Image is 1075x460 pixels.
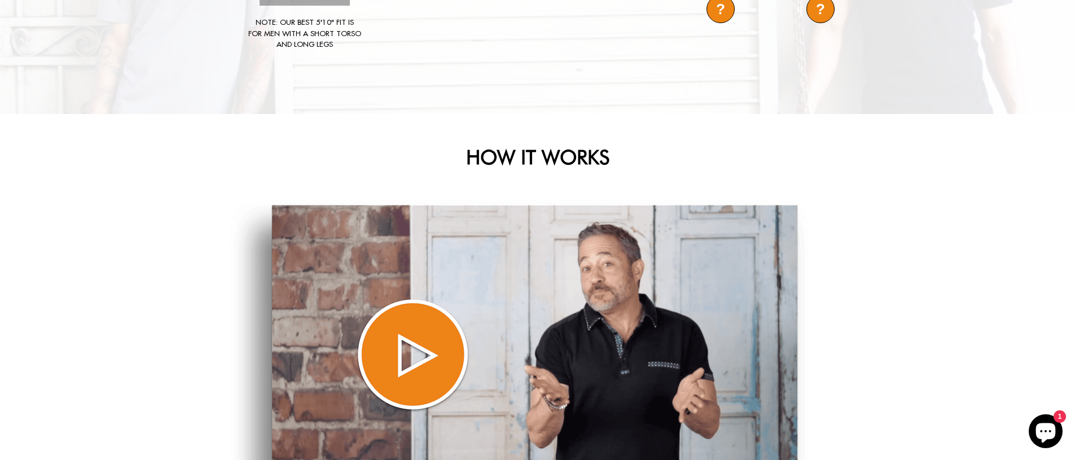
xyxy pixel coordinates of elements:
div: Note: Our best 5'10" fit is for men with a short torso and long legs [248,17,361,50]
h2: HOW IT WORKS [230,145,845,169]
inbox-online-store-chat: Shopify online store chat [1025,414,1066,451]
